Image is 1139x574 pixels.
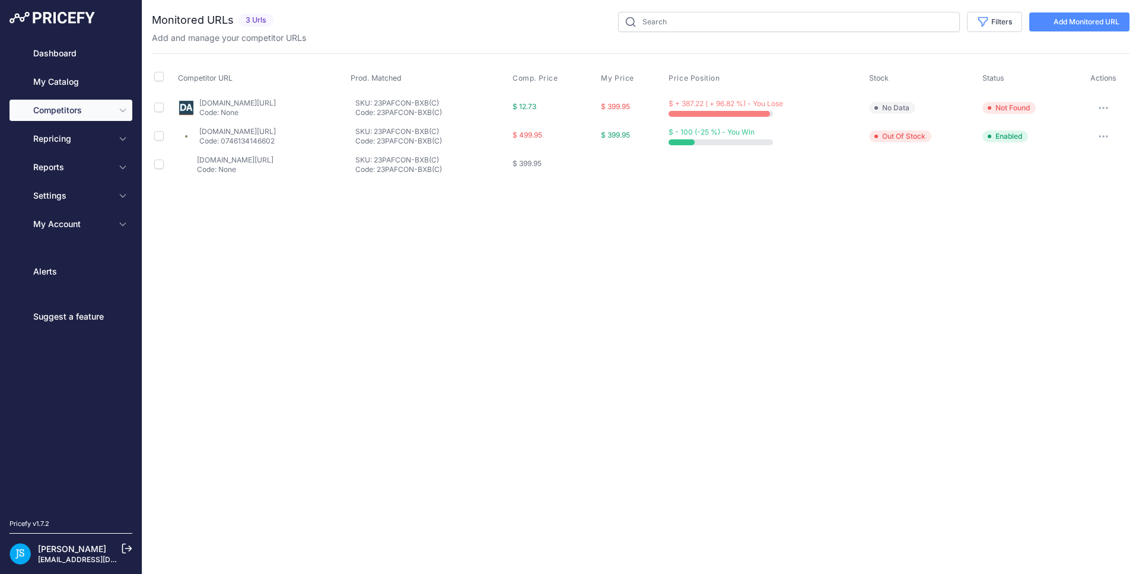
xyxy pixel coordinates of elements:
button: Price Position [669,74,722,83]
nav: Sidebar [9,43,132,505]
span: Out Of Stock [869,130,931,142]
span: Reports [33,161,111,173]
span: Status [982,74,1004,82]
span: $ 399.95 [601,130,630,139]
span: Price Position [669,74,720,83]
a: [DOMAIN_NAME][URL] [199,127,276,136]
button: Competitors [9,100,132,121]
span: $ 12.73 [513,102,536,111]
p: Code: 0746134146602 [199,136,276,146]
a: Add Monitored URL [1029,12,1130,31]
span: Actions [1090,74,1116,82]
button: My Price [601,74,637,83]
p: Code: 23PAFCON-BXB(C) [355,108,508,117]
span: Prod. Matched [351,74,402,82]
span: Enabled [982,130,1028,142]
span: My Price [601,74,634,83]
span: Stock [869,74,889,82]
input: Search [618,12,960,32]
p: Code: None [197,165,273,174]
span: Competitor URL [178,74,233,82]
p: Code: 23PAFCON-BXB(C) [355,165,508,174]
span: $ - 100 (-25 %) - You Win [669,127,755,136]
span: 3 Urls [238,14,273,27]
p: Add and manage your competitor URLs [152,32,306,44]
a: Alerts [9,261,132,282]
div: Pricefy v1.7.2 [9,519,49,529]
p: Code: 23PAFCON-BXB(C) [355,136,508,146]
span: Comp. Price [513,74,558,83]
span: $ 399.95 [601,102,630,111]
button: Settings [9,185,132,206]
span: Repricing [33,133,111,145]
span: $ 399.95 [513,159,542,168]
a: [EMAIL_ADDRESS][DOMAIN_NAME] [38,555,162,564]
a: [DOMAIN_NAME][URL] [199,98,276,107]
button: My Account [9,213,132,235]
img: Pricefy Logo [9,12,95,24]
span: $ + 387.22 ( + 96.82 %) - You Lose [669,99,783,108]
button: Repricing [9,128,132,149]
button: Comp. Price [513,74,561,83]
a: Dashboard [9,43,132,64]
span: Settings [33,190,111,202]
p: Code: None [199,108,276,117]
button: Filters [967,12,1022,32]
p: SKU: 23PAFCON-BXB(C) [355,127,508,136]
span: Not Found [982,102,1036,114]
button: Reports [9,157,132,178]
a: [DOMAIN_NAME][URL] [197,155,273,164]
a: [PERSON_NAME] [38,544,106,554]
span: No Data [869,102,915,114]
span: $ 499.95 [513,130,542,139]
a: Suggest a feature [9,306,132,327]
p: SKU: 23PAFCON-BXB(C) [355,98,508,108]
h2: Monitored URLs [152,12,234,28]
a: My Catalog [9,71,132,93]
span: Competitors [33,104,111,116]
p: SKU: 23PAFCON-BXB(C) [355,155,508,165]
span: My Account [33,218,111,230]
